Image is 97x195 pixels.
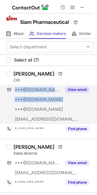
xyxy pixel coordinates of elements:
[13,31,24,36] span: About
[15,107,63,112] span: ***@[DOMAIN_NAME]
[14,58,39,62] span: Select all (7)
[6,15,18,27] img: 5333b4d50b3f0b2dea4e2b532a7f6d9d
[20,18,69,26] h1: Siam Pharmaceutical
[15,160,62,166] span: ***@[DOMAIN_NAME]
[15,87,62,92] span: ***@[DOMAIN_NAME]
[65,160,89,166] button: Reveal Button
[13,151,93,156] div: Sales director
[15,116,78,122] span: [EMAIL_ADDRESS][DOMAIN_NAME]
[15,170,78,175] span: [EMAIL_ADDRESS][DOMAIN_NAME]
[79,31,91,36] span: Similar
[15,97,63,102] span: ***@[DOMAIN_NAME]
[9,44,47,50] div: Select department
[65,179,89,186] button: Reveal Button
[12,4,49,11] img: ContactOut v5.3.10
[13,71,54,77] div: [PERSON_NAME]
[13,144,54,150] div: [PERSON_NAME]
[13,77,93,83] div: CIO
[37,31,66,36] span: Decision makers
[65,87,89,93] button: Reveal Button
[65,126,89,132] button: Reveal Button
